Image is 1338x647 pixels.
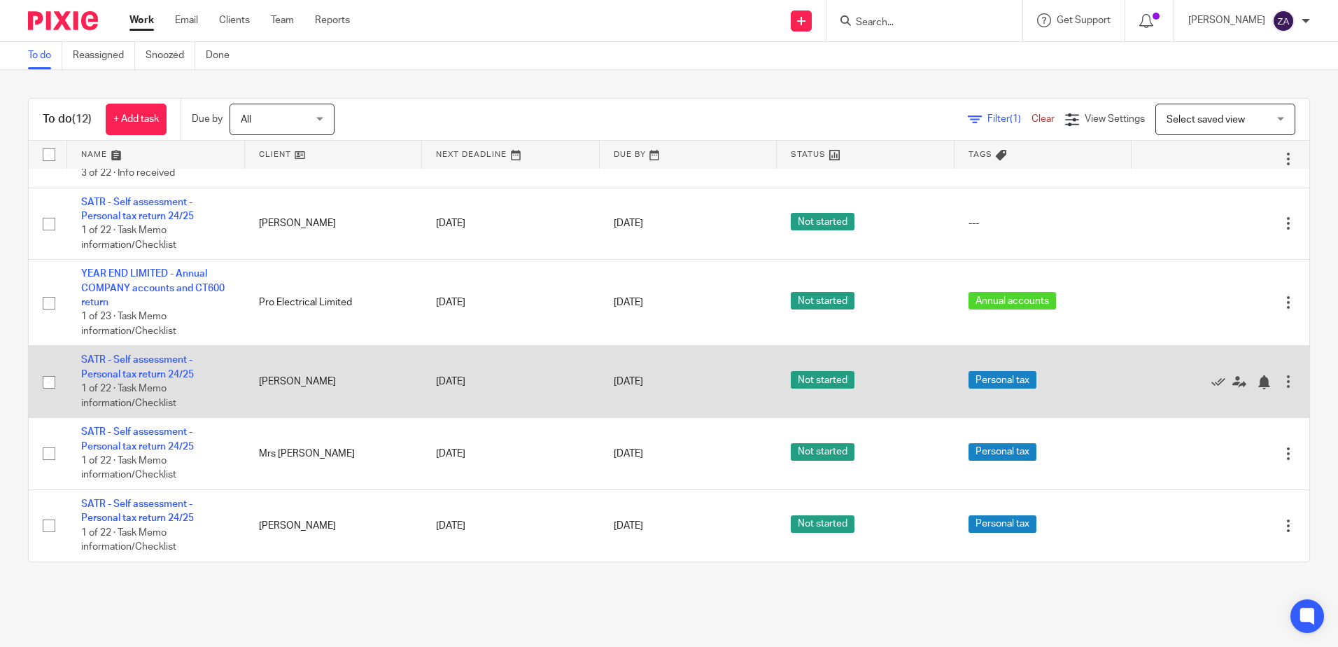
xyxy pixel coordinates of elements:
span: Annual accounts [969,292,1056,309]
span: [DATE] [614,298,643,307]
span: Personal tax [969,371,1036,389]
a: Reassigned [73,42,135,69]
span: 1 of 22 · Task Memo information/Checklist [81,528,176,552]
td: Mrs [PERSON_NAME] [245,418,423,490]
span: Select saved view [1167,115,1245,125]
td: [PERSON_NAME] [245,346,423,418]
a: + Add task [106,104,167,135]
span: [DATE] [614,449,643,459]
span: Not started [791,371,854,389]
a: Snoozed [146,42,195,69]
h1: To do [43,112,92,127]
td: [DATE] [422,346,600,418]
span: 1 of 22 · Task Memo information/Checklist [81,384,176,408]
img: svg%3E [1272,10,1295,32]
a: SATR - Self assessment - Personal tax return 24/25 [81,427,194,451]
a: SATR - Self assessment - Personal tax return 24/25 [81,197,194,221]
a: SATR - Self assessment - Personal tax return 24/25 [81,355,194,379]
span: (12) [72,113,92,125]
span: [DATE] [614,521,643,531]
span: Tags [969,151,992,158]
a: To do [28,42,62,69]
a: Team [271,13,294,27]
div: --- [969,216,1118,230]
a: Clients [219,13,250,27]
a: SATR - Self assessment - Personal tax return 24/25 [81,499,194,523]
span: Personal tax [969,443,1036,461]
span: 1 of 22 · Task Memo information/Checklist [81,456,176,480]
span: Not started [791,515,854,533]
span: [DATE] [614,377,643,387]
input: Search [854,17,980,29]
td: [PERSON_NAME] [245,188,423,260]
a: Email [175,13,198,27]
p: [PERSON_NAME] [1188,13,1265,27]
span: 3 of 22 · Info received [81,168,175,178]
a: YEAR END LIMITED - Annual COMPANY accounts and CT600 return [81,269,225,307]
td: Pro Electrical Limited [245,260,423,346]
span: 1 of 22 · Task Memo information/Checklist [81,225,176,250]
span: [DATE] [614,218,643,228]
p: Due by [192,112,223,126]
span: (1) [1010,114,1021,124]
img: Pixie [28,11,98,30]
span: 1 of 23 · Task Memo information/Checklist [81,312,176,337]
span: Not started [791,213,854,230]
a: Work [129,13,154,27]
span: View Settings [1085,114,1145,124]
a: Clear [1031,114,1055,124]
span: Get Support [1057,15,1111,25]
span: Not started [791,443,854,461]
td: [DATE] [422,188,600,260]
a: Done [206,42,240,69]
td: [DATE] [422,418,600,490]
a: Reports [315,13,350,27]
span: Filter [987,114,1031,124]
span: All [241,115,251,125]
td: [PERSON_NAME] [245,489,423,561]
td: [DATE] [422,260,600,346]
td: [DATE] [422,489,600,561]
span: Personal tax [969,515,1036,533]
a: Mark as done [1211,375,1232,389]
span: Not started [791,292,854,309]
